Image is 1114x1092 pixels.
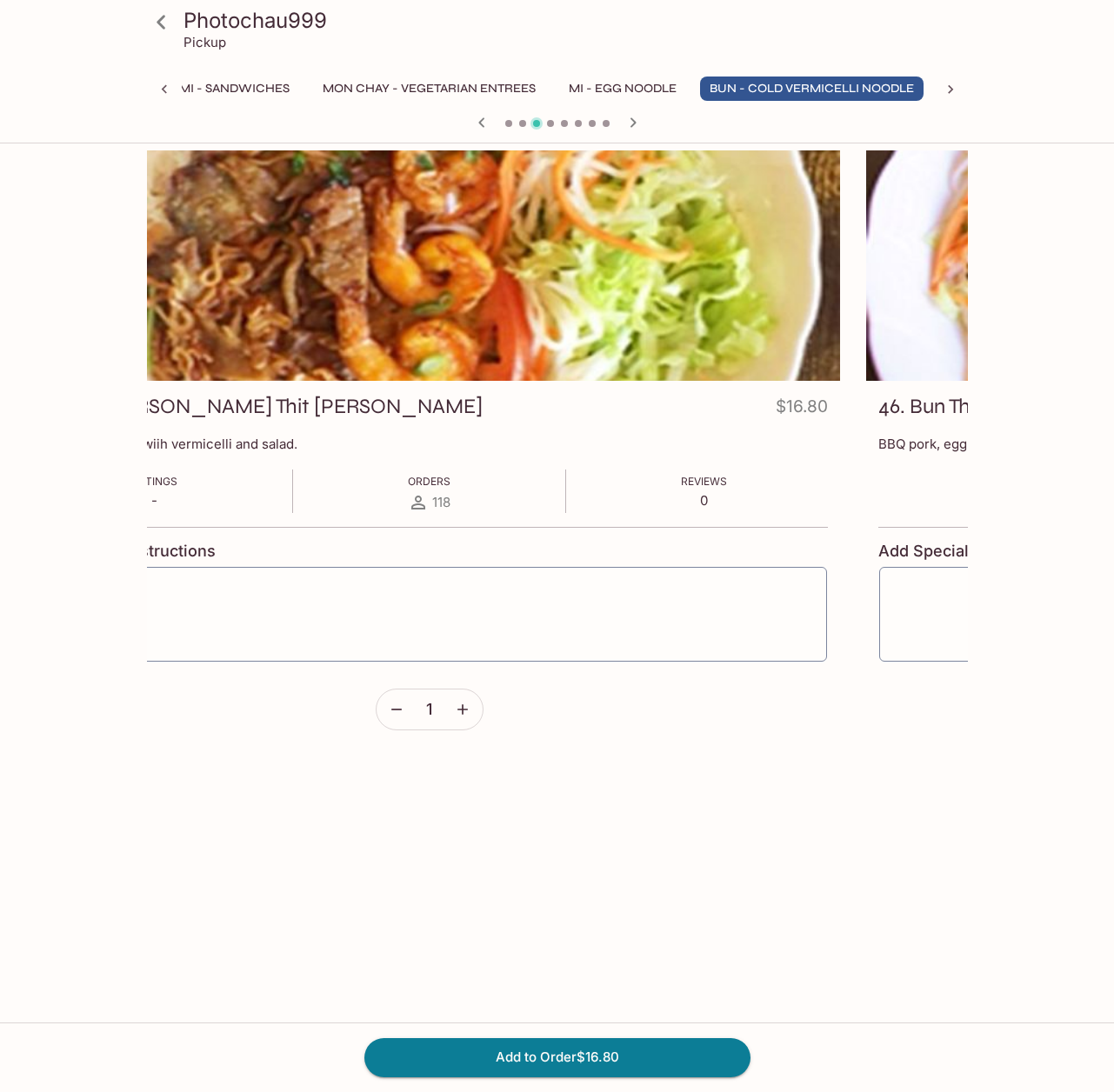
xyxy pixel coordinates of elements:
button: Mon Chay - Vegetarian Entrees [313,77,545,101]
p: - [132,492,177,509]
p: BBQ pork, shrimp wiih vermicelli and salad. [31,436,828,452]
button: Banh Mi - Sandwiches [132,77,299,101]
h4: Add Special Instructions [31,542,828,561]
button: Add to Order$16.80 [364,1038,750,1076]
span: 1 [426,700,432,719]
span: Ratings [132,475,177,488]
button: Mi - Egg Noodle [559,77,686,101]
h4: $16.80 [776,393,828,427]
div: 45. Bun Tom Thit Nuong [19,150,840,381]
p: 0 [681,492,727,509]
span: 118 [432,494,450,510]
p: Pickup [183,34,226,50]
button: Bun - Cold Vermicelli Noodle [700,77,924,101]
h3: 45. Bun [PERSON_NAME] Thit [PERSON_NAME] [31,393,483,420]
h3: Photochau999 [183,7,961,34]
span: Reviews [681,475,727,488]
span: Orders [408,475,450,488]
